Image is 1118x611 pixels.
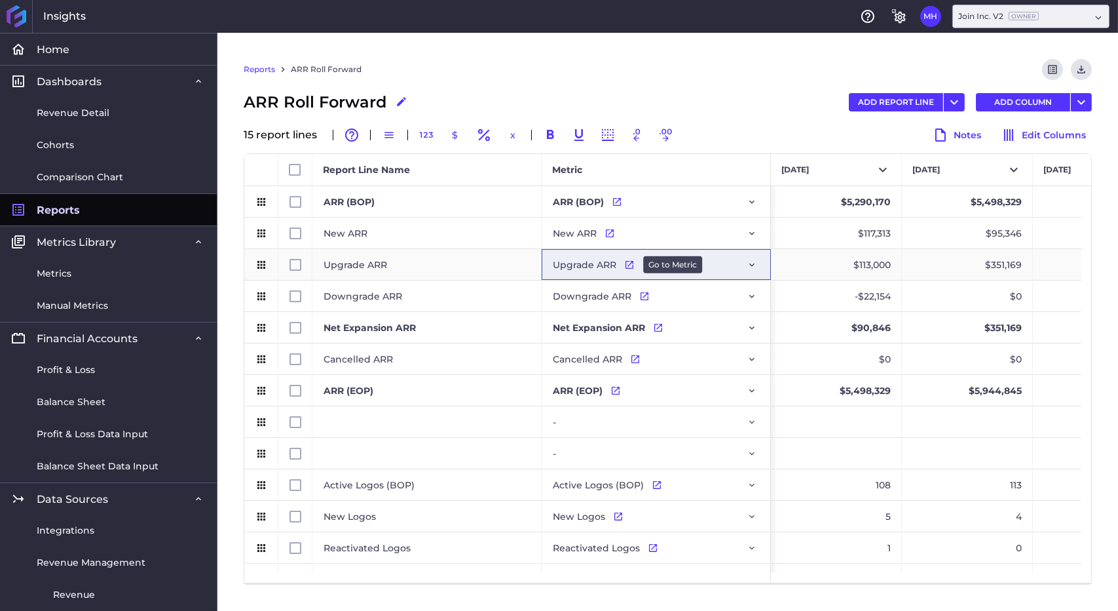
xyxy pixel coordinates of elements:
span: Integrations [37,524,94,538]
span: Manual Metrics [37,299,108,313]
span: Balance Sheet [37,395,105,409]
span: Comparison Chart [37,170,123,184]
div: Press SPACE to select this row. [244,532,771,564]
div: 1 [771,532,902,563]
button: ADD REPORT LINE [849,93,943,111]
div: Churned Logos [312,564,542,595]
span: [DATE] [781,165,809,175]
div: 15 report line s [244,130,325,140]
div: -$22,154 [771,281,902,311]
div: ARR (EOP) [312,375,542,406]
button: Help [857,6,878,27]
div: Dropdown select [952,5,1109,28]
div: $117,313 [771,218,902,248]
button: ADD COLUMN [976,93,1070,111]
span: Upgrade ARR [553,250,616,280]
div: $95,346 [902,218,1033,248]
span: Revenue Management [37,556,145,570]
span: - [553,439,556,469]
div: Join Inc. V2 [958,10,1039,22]
span: Reactivated Logos [553,533,640,563]
span: Profit & Loss Data Input [37,427,148,441]
button: $ [445,125,466,146]
button: User Menu [944,93,965,111]
div: $90,846 [771,312,902,343]
div: Reactivated Logos [312,532,542,563]
div: $113,000 [771,249,902,280]
div: 0 [902,532,1033,563]
span: Report Line Name [323,164,410,176]
div: $5,498,329 [771,375,902,406]
span: Net Expansion ARR [553,313,645,343]
div: Press SPACE to select this row. [244,218,771,249]
span: Metric [552,164,582,176]
span: Metrics [37,267,71,281]
div: Press SPACE to select this row. [244,438,771,469]
span: Balance Sheet Data Input [37,460,158,473]
div: Upgrade ARR [312,249,542,280]
div: Press SPACE to select this row. [244,344,771,375]
div: New Logos [312,501,542,532]
div: Press SPACE to select this row. [244,249,771,281]
span: New ARR [553,218,597,248]
div: $351,169 [902,312,1033,343]
span: Cohorts [37,138,74,152]
div: 0 [902,564,1033,595]
div: $0 [902,281,1033,311]
span: Financial Accounts [37,332,138,345]
ins: Owner [1009,12,1039,20]
div: Press SPACE to select this row. [244,406,771,438]
span: ARR (EOP) [553,376,603,406]
div: Net Expansion ARR [312,312,542,343]
span: New Logos [553,502,605,532]
a: Reports [244,64,275,75]
span: Metrics Library [37,235,116,249]
span: Downgrade ARR [553,281,631,311]
button: User Menu [920,6,941,27]
span: - [553,407,556,437]
button: x [502,125,523,146]
div: $351,169 [902,249,1033,280]
div: 0 [771,564,902,595]
div: Press SPACE to select this row. [244,312,771,344]
div: Press SPACE to select this row. [244,469,771,501]
div: Downgrade ARR [312,281,542,311]
div: 108 [771,469,902,500]
button: Edit Columns [995,125,1092,146]
button: Download [1071,59,1092,80]
a: ARR Roll Forward [291,64,362,75]
div: $5,498,329 [902,186,1033,217]
div: Press SPACE to select this row. [244,564,771,595]
button: Refresh [1042,59,1063,80]
div: 5 [771,501,902,532]
div: New ARR [312,218,542,248]
span: [DATE] [1043,165,1071,175]
span: Revenue [53,588,95,602]
button: Notes [927,125,987,146]
div: Press SPACE to select this row. [244,281,771,312]
button: [DATE] [902,154,1032,186]
span: ARR (BOP) [553,187,604,217]
div: Press SPACE to select this row. [244,186,771,218]
div: Press SPACE to select this row. [244,501,771,532]
div: 113 [902,469,1033,500]
div: Cancelled ARR [312,344,542,374]
span: Profit & Loss [37,363,95,377]
span: Dashboards [37,75,102,89]
div: Press SPACE to select this row. [244,375,771,406]
div: $5,290,170 [771,186,902,217]
div: Active Logos (BOP) [312,469,542,500]
div: $5,944,845 [902,375,1033,406]
span: Data Sources [37,492,108,506]
div: $0 [771,344,902,374]
span: Active Logos (BOP) [553,470,644,500]
button: User Menu [1071,93,1092,111]
div: ARR (BOP) [312,186,542,217]
span: Cancelled Logos [553,564,631,595]
span: Home [37,43,69,56]
button: [DATE] [771,154,901,186]
div: $0 [902,344,1033,374]
span: Reports [37,203,80,217]
span: Revenue Detail [37,106,109,120]
span: [DATE] [912,165,940,175]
